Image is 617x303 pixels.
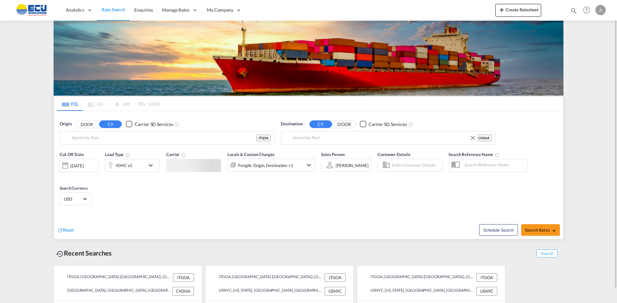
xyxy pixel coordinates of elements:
div: ITGOA [173,273,194,282]
md-checkbox: Checkbox No Ink [126,121,173,128]
button: Note: By default Schedule search will only considerorigin ports, destination ports and cut off da... [479,224,518,236]
input: Search by Port [71,133,256,143]
div: ITGOA, Genova (Genoa), Italy, Southern Europe, Europe [62,273,171,282]
div: Freight Origin Destination Factory Stuffing [238,161,293,170]
button: DOOR [333,120,356,128]
div: Help [581,5,595,16]
div: A [595,5,606,15]
div: icon-magnify [570,7,577,17]
span: Locals & Custom Charges [228,152,275,157]
div: ITGOA [325,273,346,282]
span: Customer Details [378,152,410,157]
div: USNYC [476,287,497,295]
input: Enter Customer Details [391,160,440,170]
div: ITGOA [476,273,497,282]
span: Carrier [166,152,186,157]
div: [DATE] [60,159,98,172]
div: 40HC x1 [116,161,132,170]
span: Search Currency [60,186,88,191]
md-icon: icon-magnify [570,7,577,14]
div: Carrier SD Services [369,121,407,128]
span: Help [581,5,592,16]
button: CY [309,120,332,128]
div: CNSHA [172,287,194,295]
div: ITGOA, Genova (Genoa), Italy, Southern Europe, Europe [365,273,475,282]
span: Enquiries [134,7,153,13]
md-icon: Unchecked: Search for CY (Container Yard) services for all selected carriers.Checked : Search for... [174,122,179,127]
md-datepicker: Select [60,172,65,180]
md-select: Select Currency: $ USDUnited States Dollar [63,194,88,204]
div: USNYC, New York, NY, United States, North America, Americas [213,287,323,295]
md-checkbox: Checkbox No Ink [360,121,407,128]
md-icon: icon-chevron-down [305,161,313,169]
button: Search Ratesicon-arrow-right [521,224,560,236]
md-input-container: Genova (Genoa), ITGOA [60,131,274,144]
md-pagination-wrapper: Use the left and right arrow keys to navigate between tabs [57,97,160,111]
input: Search by Port [292,133,476,143]
div: USNYC, New York, NY, United States, North America, Americas [365,287,475,295]
img: 6cccb1402a9411edb762cf9624ab9cda.png [10,3,53,17]
md-icon: Your search will be saved by the below given name [495,152,500,158]
span: Search Rates [525,227,556,233]
md-icon: The selected Trucker/Carrierwill be displayed in the rate results If the rates are from another f... [181,152,186,158]
span: Manage Rates [162,7,189,13]
span: Load Type [105,152,130,157]
div: ITGOA [256,135,271,141]
span: Origin [60,121,71,127]
button: CY [99,120,122,128]
md-icon: Unchecked: Search for CY (Container Yard) services for all selected carriers.Checked : Search for... [408,122,413,127]
md-tab-item: FCL [57,97,83,111]
md-icon: icon-refresh [57,227,63,233]
span: Show All [536,249,558,257]
div: CNSHA [476,135,492,141]
div: [PERSON_NAME] [336,163,369,168]
input: Search Reference Name [461,160,527,170]
div: ITGOA, Genova (Genoa), Italy, Southern Europe, Europe [213,273,323,282]
span: Sales Person [321,152,345,157]
div: 40HC x1icon-chevron-down [105,159,160,172]
span: My Company [207,7,233,13]
div: CNSHA, Shanghai, China, Greater China & Far East Asia, Asia Pacific [62,287,171,295]
md-icon: icon-arrow-right [551,228,556,233]
div: [DATE] [70,163,84,169]
span: Search Reference Name [449,152,500,157]
md-input-container: Shanghai, CNSHA [281,131,495,144]
span: Reset [63,227,74,233]
md-icon: icon-backup-restore [56,250,64,258]
div: USNYC [325,287,346,295]
md-icon: icon-information-outline [125,152,130,158]
button: icon-plus 400-fgCreate Ratesheet [495,4,541,17]
div: icon-refreshReset [57,227,74,234]
button: Clear Input [468,133,478,143]
md-icon: icon-plus 400-fg [498,6,506,14]
md-select: Sales Person: Andrea Tumiati [335,161,369,170]
span: Rate Search [102,7,125,12]
div: Recent Searches [54,246,114,260]
img: LCL+%26+FCL+BACKGROUND.png [54,21,563,96]
span: Analytics [66,7,84,13]
div: Origin DOOR CY Checkbox No InkUnchecked: Search for CY (Container Yard) services for all selected... [54,111,563,239]
span: USD [64,196,82,202]
button: DOOR [76,120,98,128]
div: Carrier SD Services [135,121,173,128]
span: Cut Off Date [60,152,84,157]
span: Destination [281,121,303,127]
div: Freight Origin Destination Factory Stuffingicon-chevron-down [228,159,315,172]
md-icon: icon-chevron-down [147,162,158,169]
